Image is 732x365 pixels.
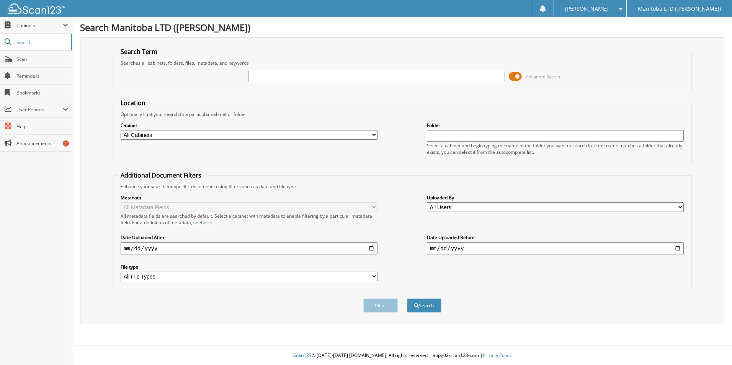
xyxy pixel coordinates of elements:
button: Clear [363,298,398,313]
div: © [DATE]-[DATE] [DOMAIN_NAME]. All rights reserved | appg02-scan123-com | [72,346,732,365]
span: [PERSON_NAME] [565,7,608,11]
div: Searches all cabinets, folders, files, metadata, and keywords [117,60,688,66]
a: Privacy Policy [483,352,511,358]
div: Enhance your search for specific documents using filters such as date and file type. [117,183,688,190]
button: Search [407,298,441,313]
div: Optionally limit your search to a particular cabinet or folder [117,111,688,117]
span: User Reports [16,106,63,113]
img: scan123-logo-white.svg [8,3,65,14]
span: Help [16,123,68,130]
label: Folder [427,122,684,129]
span: Bookmarks [16,90,68,96]
span: Announcements [16,140,68,147]
div: All metadata fields are searched by default. Select a cabinet with metadata to enable filtering b... [121,213,377,226]
label: Date Uploaded Before [427,234,684,241]
legend: Additional Document Filters [117,171,205,179]
span: Search [16,39,67,46]
label: Date Uploaded After [121,234,377,241]
div: Select a cabinet and begin typing the name of the folder you want to search in. If the name match... [427,142,684,155]
label: File type [121,264,377,270]
legend: Location [117,99,149,107]
div: 1 [63,140,69,147]
a: here [201,219,211,226]
h1: Search Manitoba LTD ([PERSON_NAME]) [80,21,724,34]
label: Cabinet [121,122,377,129]
span: Manitoba LTD ([PERSON_NAME]) [638,7,721,11]
label: Uploaded By [427,194,684,201]
span: Cabinets [16,22,63,29]
label: Metadata [121,194,377,201]
span: Scan123 [293,352,312,358]
input: start [121,242,377,254]
span: Reminders [16,73,68,79]
span: Scan [16,56,68,62]
legend: Search Term [117,47,161,56]
span: Advanced Search [526,74,560,80]
input: end [427,242,684,254]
